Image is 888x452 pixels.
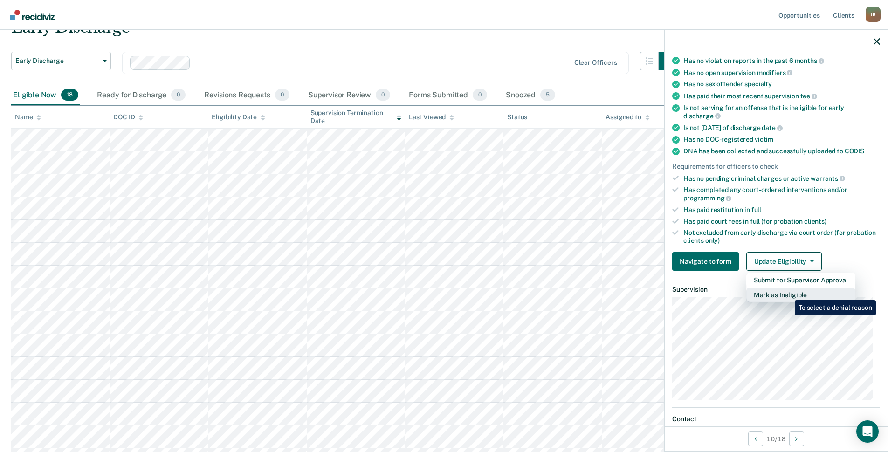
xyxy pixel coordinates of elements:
button: Navigate to form [672,252,739,271]
a: Navigate to form link [672,252,743,271]
div: Status [507,113,527,121]
div: Has no violation reports in the past 6 [683,56,880,65]
span: full [751,206,761,213]
div: Has no sex offender [683,80,880,88]
span: fee [800,92,817,100]
div: DNA has been collected and successfully uploaded to [683,147,880,155]
button: Update Eligibility [746,252,822,271]
span: discharge [683,112,721,120]
span: date [762,124,782,131]
div: Open Intercom Messenger [856,420,879,443]
span: victim [755,136,773,143]
div: Has paid court fees in full (for probation [683,218,880,226]
div: Has no pending criminal charges or active [683,174,880,183]
div: Has no DOC-registered [683,136,880,144]
div: Has completed any court-ordered interventions and/or [683,186,880,202]
div: Eligibility Date [212,113,265,121]
div: Is not serving for an offense that is ineligible for early [683,104,880,120]
div: Revisions Requests [202,85,291,106]
span: warrants [811,175,845,182]
img: Recidiviz [10,10,55,20]
span: clients) [804,218,826,225]
span: CODIS [845,147,864,155]
button: Previous Opportunity [748,431,763,446]
div: Has paid their most recent supervision [683,92,880,100]
span: 5 [540,89,555,101]
div: J R [866,7,881,22]
span: Early Discharge [15,57,99,65]
span: 0 [473,89,487,101]
span: 0 [171,89,186,101]
div: Not excluded from early discharge via court order (for probation clients [683,229,880,245]
span: specialty [744,80,772,88]
div: Supervisor Review [306,85,392,106]
div: Name [15,113,41,121]
span: modifiers [757,69,793,76]
div: Early Discharge [11,18,677,44]
div: Clear officers [574,59,617,67]
span: months [795,57,824,64]
div: Ready for Discharge [95,85,187,106]
dt: Contact [672,415,880,423]
span: 18 [61,89,78,101]
div: Forms Submitted [407,85,489,106]
dt: Supervision [672,286,880,294]
div: Eligible Now [11,85,80,106]
div: Supervision Termination Date [310,109,401,125]
div: Last Viewed [409,113,454,121]
div: Requirements for officers to check [672,163,880,171]
div: Has no open supervision [683,68,880,77]
div: Snoozed [504,85,557,106]
span: 0 [275,89,289,101]
div: Has paid restitution in [683,206,880,214]
button: Submit for Supervisor Approval [746,273,855,288]
span: only) [705,237,720,244]
button: Profile dropdown button [866,7,881,22]
span: programming [683,194,731,202]
button: Next Opportunity [789,431,804,446]
div: 10 / 18 [665,426,888,451]
button: Mark as Ineligible [746,288,855,302]
div: DOC ID [113,113,143,121]
div: Assigned to [606,113,649,121]
div: Is not [DATE] of discharge [683,123,880,132]
span: 0 [376,89,390,101]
